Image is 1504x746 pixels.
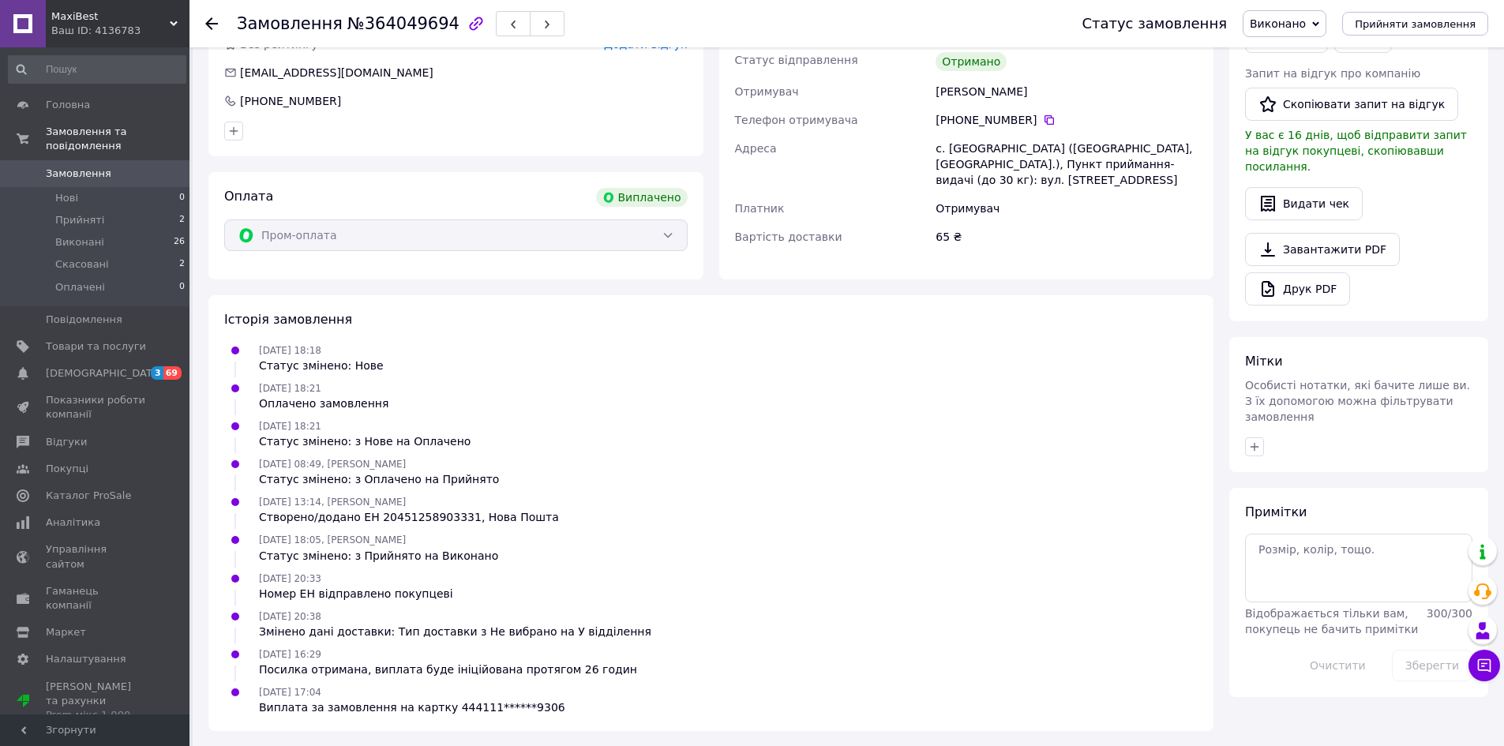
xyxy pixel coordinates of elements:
[1245,233,1400,266] a: Завантажити PDF
[259,687,321,698] span: [DATE] 17:04
[259,649,321,660] span: [DATE] 16:29
[55,235,104,249] span: Виконані
[8,55,186,84] input: Пошук
[259,509,559,525] div: Створено/додано ЕН 20451258903331, Нова Пошта
[259,548,498,564] div: Статус змінено: з Прийнято на Виконано
[259,395,388,411] div: Оплачено замовлення
[46,515,100,530] span: Аналітика
[1245,504,1307,519] span: Примітки
[932,223,1201,251] div: 65 ₴
[1245,129,1467,173] span: У вас є 16 днів, щоб відправити запит на відгук покупцеві, скопіювавши посилання.
[55,280,105,294] span: Оплачені
[735,114,858,126] span: Телефон отримувача
[1355,18,1476,30] span: Прийняти замовлення
[51,9,170,24] span: MaxiBest
[46,393,146,422] span: Показники роботи компанії
[1468,650,1500,681] button: Чат з покупцем
[735,142,777,155] span: Адреса
[46,98,90,112] span: Головна
[596,188,688,207] div: Виплачено
[46,435,87,449] span: Відгуки
[46,584,146,613] span: Гаманець компанії
[259,345,321,356] span: [DATE] 18:18
[55,213,104,227] span: Прийняті
[151,366,163,380] span: 3
[240,66,433,79] span: [EMAIL_ADDRESS][DOMAIN_NAME]
[259,358,384,373] div: Статус змінено: Нове
[932,134,1201,194] div: с. [GEOGRAPHIC_DATA] ([GEOGRAPHIC_DATA], [GEOGRAPHIC_DATA].), Пункт приймання-видачі (до 30 кг): ...
[1342,12,1488,36] button: Прийняти замовлення
[179,191,185,205] span: 0
[259,699,565,715] div: Виплата за замовлення на картку 444111******9306
[55,191,78,205] span: Нові
[46,542,146,571] span: Управління сайтом
[1245,354,1283,369] span: Мітки
[1245,379,1470,423] span: Особисті нотатки, які бачите лише ви. З їх допомогою можна фільтрувати замовлення
[55,257,109,272] span: Скасовані
[46,366,163,380] span: [DEMOGRAPHIC_DATA]
[46,652,126,666] span: Налаштування
[46,680,146,723] span: [PERSON_NAME] та рахунки
[735,85,799,98] span: Отримувач
[932,77,1201,106] div: [PERSON_NAME]
[735,202,785,215] span: Платник
[1082,16,1227,32] div: Статус замовлення
[1245,88,1458,121] button: Скопіювати запит на відгук
[259,573,321,584] span: [DATE] 20:33
[259,471,499,487] div: Статус змінено: з Оплачено на Прийнято
[46,313,122,327] span: Повідомлення
[46,708,146,722] div: Prom мікс 1 000
[1245,187,1363,220] button: Видати чек
[735,231,842,243] span: Вартість доставки
[240,38,318,51] span: Без рейтингу
[735,54,858,66] span: Статус відправлення
[163,366,182,380] span: 69
[259,433,471,449] div: Статус змінено: з Нове на Оплачено
[259,662,637,677] div: Посилка отримана, виплата буде ініційована протягом 26 годин
[1245,607,1418,635] span: Відображається тільки вам, покупець не бачить примітки
[259,421,321,432] span: [DATE] 18:21
[205,16,218,32] div: Повернутися назад
[347,14,459,33] span: №364049694
[46,489,131,503] span: Каталог ProSale
[1250,17,1306,30] span: Виконано
[179,280,185,294] span: 0
[259,534,406,545] span: [DATE] 18:05, [PERSON_NAME]
[1245,272,1350,306] a: Друк PDF
[259,586,453,602] div: Номер ЕН відправлено покупцеві
[46,625,86,639] span: Маркет
[936,52,1007,71] div: Отримано
[51,24,189,38] div: Ваш ID: 4136783
[259,624,651,639] div: Змінено дані доставки: Тип доставки з Не вибрано на У відділення
[46,462,88,476] span: Покупці
[46,339,146,354] span: Товари та послуги
[932,194,1201,223] div: Отримувач
[936,112,1198,128] div: [PHONE_NUMBER]
[46,125,189,153] span: Замовлення та повідомлення
[1245,67,1420,80] span: Запит на відгук про компанію
[604,38,687,51] span: Додати відгук
[46,167,111,181] span: Замовлення
[224,312,352,327] span: Історія замовлення
[259,497,406,508] span: [DATE] 13:14, [PERSON_NAME]
[237,14,343,33] span: Замовлення
[179,257,185,272] span: 2
[259,459,406,470] span: [DATE] 08:49, [PERSON_NAME]
[238,93,343,109] div: [PHONE_NUMBER]
[174,235,185,249] span: 26
[224,189,273,204] span: Оплата
[179,213,185,227] span: 2
[1427,607,1472,620] span: 300 / 300
[259,383,321,394] span: [DATE] 18:21
[259,611,321,622] span: [DATE] 20:38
